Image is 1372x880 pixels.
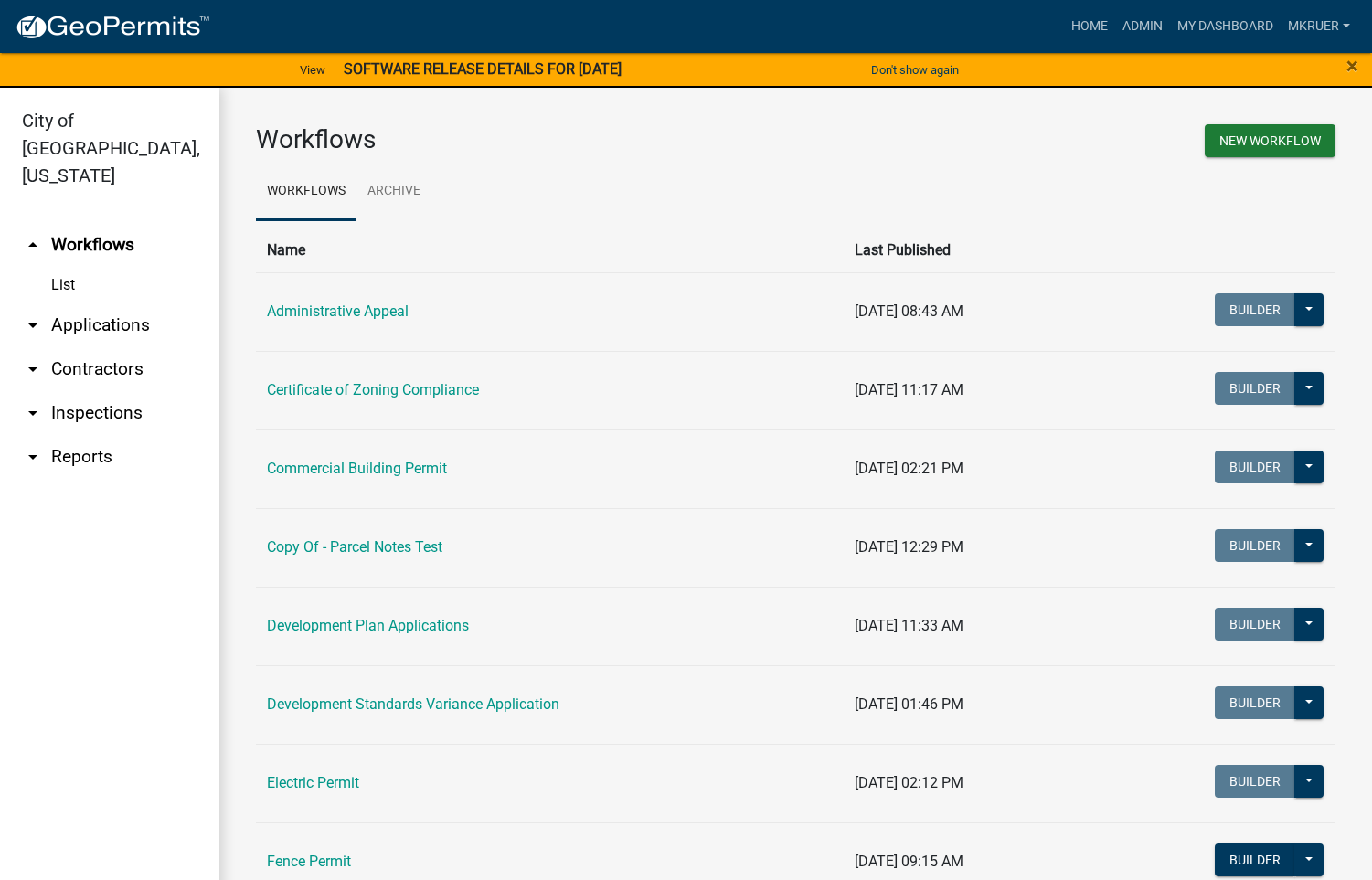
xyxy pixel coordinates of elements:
button: Builder [1215,765,1295,798]
span: [DATE] 01:46 PM [855,695,963,713]
a: Fence Permit [267,853,351,870]
a: My Dashboard [1170,9,1281,44]
span: [DATE] 11:17 AM [855,381,963,398]
button: Close [1346,55,1358,77]
span: [DATE] 08:43 AM [855,302,963,320]
button: Builder [1215,686,1295,719]
span: [DATE] 11:33 AM [855,617,963,634]
th: Name [256,228,844,272]
button: Builder [1215,843,1295,876]
button: Builder [1215,608,1295,641]
strong: SOFTWARE RELEASE DETAILS FOR [DATE] [344,60,622,78]
i: arrow_drop_down [22,314,44,336]
a: Workflows [256,163,356,221]
a: Development Plan Applications [267,617,469,634]
a: Electric Permit [267,774,359,791]
span: [DATE] 12:29 PM [855,538,963,556]
i: arrow_drop_down [22,446,44,468]
button: Builder [1215,529,1295,562]
a: Certificate of Zoning Compliance [267,381,479,398]
button: New Workflow [1205,124,1335,157]
button: Builder [1215,451,1295,483]
a: Administrative Appeal [267,302,409,320]
a: Home [1064,9,1115,44]
a: Admin [1115,9,1170,44]
span: [DATE] 02:12 PM [855,774,963,791]
span: [DATE] 02:21 PM [855,460,963,477]
a: Archive [356,163,431,221]
a: Copy Of - Parcel Notes Test [267,538,442,556]
span: × [1346,53,1358,79]
a: Commercial Building Permit [267,460,447,477]
i: arrow_drop_down [22,402,44,424]
span: [DATE] 09:15 AM [855,853,963,870]
button: Builder [1215,293,1295,326]
th: Last Published [844,228,1088,272]
i: arrow_drop_up [22,234,44,256]
a: Development Standards Variance Application [267,695,559,713]
h3: Workflows [256,124,782,155]
button: Builder [1215,372,1295,405]
a: mkruer [1281,9,1357,44]
i: arrow_drop_down [22,358,44,380]
a: View [292,55,333,85]
button: Don't show again [864,55,966,85]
